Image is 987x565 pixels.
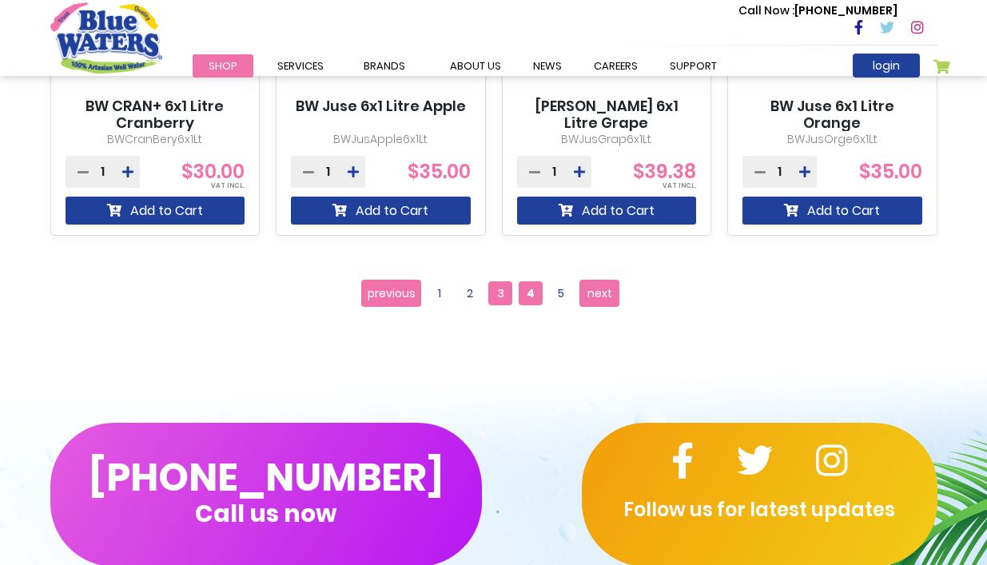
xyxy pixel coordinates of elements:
a: about us [434,54,517,78]
button: Add to Cart [66,197,245,225]
a: careers [578,54,654,78]
a: BW Juse 6x1 Litre Orange [742,97,922,132]
span: Call Now : [738,2,794,18]
a: 1 [428,281,452,305]
span: Shop [209,58,237,74]
span: Call us now [195,509,336,518]
a: BW CRAN+ 6x1 Litre Cranberry [66,97,245,132]
p: BWJusGrap6x1Lt [517,131,697,148]
span: previous [368,281,416,305]
span: $30.00 [181,158,245,185]
button: Add to Cart [517,197,697,225]
p: BWJusApple6x1Lt [291,131,471,148]
p: BWCranBery6x1Lt [66,131,245,148]
a: 5 [549,281,573,305]
span: Brands [364,58,405,74]
a: News [517,54,578,78]
a: 3 [488,281,512,305]
button: Add to Cart [742,197,922,225]
a: support [654,54,733,78]
a: store logo [50,2,162,73]
a: [PERSON_NAME] 6x1 Litre Grape [517,97,697,132]
span: $35.00 [859,158,922,185]
a: 2 [458,281,482,305]
span: $35.00 [408,158,471,185]
span: Services [277,58,324,74]
p: Follow us for latest updates [582,495,937,524]
span: next [587,281,612,305]
a: BW Juse 6x1 Litre Apple [296,97,466,115]
button: Add to Cart [291,197,471,225]
a: login [853,54,920,78]
p: BWJusOrge6x1Lt [742,131,922,148]
p: [PHONE_NUMBER] [738,2,897,19]
a: next [579,280,619,307]
span: 4 [519,281,543,305]
a: previous [361,280,421,307]
span: $39.38 [633,158,696,185]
